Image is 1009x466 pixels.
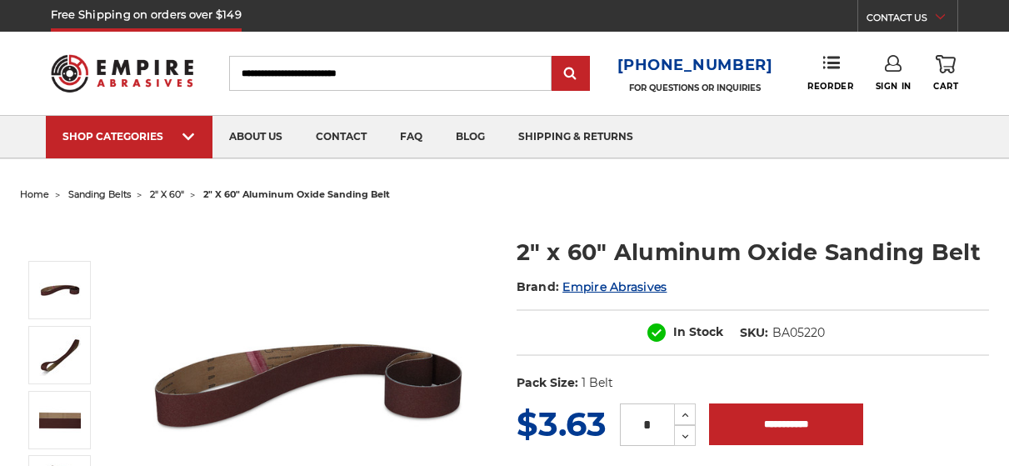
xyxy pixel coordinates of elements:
span: Cart [933,81,958,92]
div: SHOP CATEGORIES [62,130,196,143]
dd: BA05220 [772,324,825,342]
dt: Pack Size: [517,374,578,392]
a: about us [212,116,299,158]
span: $3.63 [517,403,607,444]
span: In Stock [673,324,723,339]
img: 2" x 60" AOX Sanding Belt [39,399,81,441]
img: 2" x 60" Aluminum Oxide Pipe Sanding Belt [39,269,81,311]
a: [PHONE_NUMBER] [617,53,773,78]
a: Cart [933,55,958,92]
input: Submit [554,58,587,91]
a: Reorder [807,55,853,91]
img: Empire Abrasives [51,45,193,101]
a: shipping & returns [502,116,650,158]
a: sanding belts [68,188,131,200]
span: Sign In [876,81,912,92]
a: faq [383,116,439,158]
a: CONTACT US [867,8,957,32]
a: blog [439,116,502,158]
p: FOR QUESTIONS OR INQUIRIES [617,83,773,93]
span: Reorder [807,81,853,92]
span: 2" x 60" aluminum oxide sanding belt [203,188,390,200]
a: contact [299,116,383,158]
a: Empire Abrasives [562,279,667,294]
a: home [20,188,49,200]
h1: 2" x 60" Aluminum Oxide Sanding Belt [517,236,989,268]
img: 2" x 60" Aluminum Oxide Sanding Belt [39,334,81,376]
span: Brand: [517,279,560,294]
dt: SKU: [740,324,768,342]
dd: 1 Belt [582,374,613,392]
a: 2" x 60" [150,188,184,200]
